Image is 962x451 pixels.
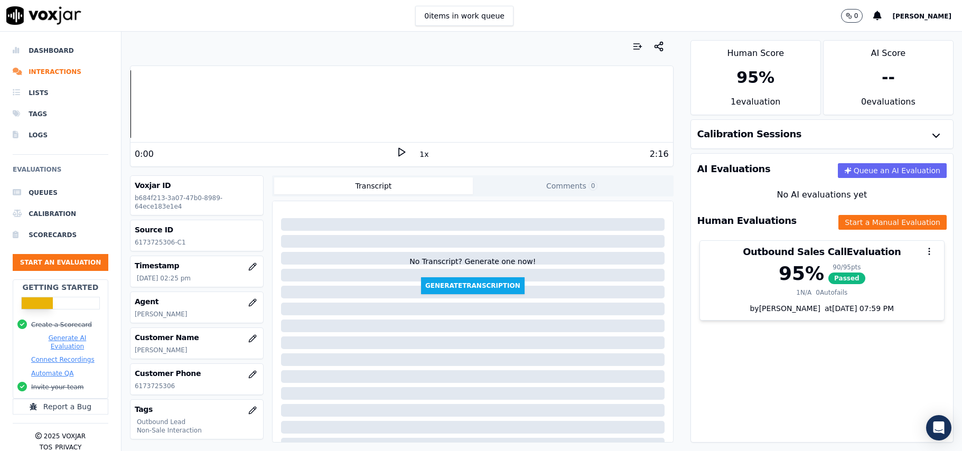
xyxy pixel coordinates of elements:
a: Logs [13,125,108,146]
button: Report a Bug [13,399,108,415]
div: 95 % [736,68,774,87]
a: Queues [13,182,108,203]
span: [PERSON_NAME] [892,13,951,20]
p: 0 [854,12,858,20]
div: Open Intercom Messenger [926,415,951,440]
p: 6173725306-C1 [135,238,259,247]
p: [PERSON_NAME] [135,346,259,354]
h2: Getting Started [22,282,98,293]
h3: Human Evaluations [697,216,797,225]
button: Create a Scorecard [31,321,92,329]
p: 6173725306 [135,382,259,390]
button: Queue an AI Evaluation [838,163,947,178]
button: 1x [417,147,431,162]
p: Non-Sale Interaction [137,426,259,435]
h3: Agent [135,296,259,307]
div: by [PERSON_NAME] [700,303,944,320]
button: Start a Manual Evaluation [838,215,947,230]
h6: Evaluations [13,163,108,182]
div: 0 evaluation s [824,96,953,115]
p: b684f213-3a07-47b0-8989-64ece183e1e4 [135,194,259,211]
div: 1 evaluation [691,96,820,115]
button: Comments [473,177,671,194]
div: Human Score [691,41,820,60]
div: 95 % [779,263,824,284]
p: 2025 Voxjar [44,432,86,440]
div: at [DATE] 07:59 PM [820,303,894,314]
button: 0items in work queue [415,6,513,26]
div: 0 Autofails [816,288,847,297]
h3: Tags [135,404,259,415]
span: Passed [828,273,865,284]
div: 1 N/A [796,288,811,297]
span: 0 [589,181,598,191]
a: Calibration [13,203,108,224]
h3: AI Evaluations [697,164,771,174]
div: AI Score [824,41,953,60]
a: Tags [13,104,108,125]
button: Connect Recordings [31,355,95,364]
a: Dashboard [13,40,108,61]
button: [PERSON_NAME] [892,10,962,22]
a: Scorecards [13,224,108,246]
h3: Customer Name [135,332,259,343]
div: -- [882,68,895,87]
div: 0:00 [135,148,154,161]
h3: Voxjar ID [135,180,259,191]
button: Automate QA [31,369,73,378]
img: voxjar logo [6,6,81,25]
div: No Transcript? Generate one now! [409,256,536,277]
h3: Timestamp [135,260,259,271]
h3: Customer Phone [135,368,259,379]
button: Start an Evaluation [13,254,108,271]
div: 2:16 [650,148,669,161]
button: 0 [841,9,874,23]
a: Interactions [13,61,108,82]
button: Generate AI Evaluation [31,334,104,351]
a: Lists [13,82,108,104]
h3: Calibration Sessions [697,129,802,139]
p: [DATE] 02:25 pm [137,274,259,283]
button: GenerateTranscription [421,277,525,294]
button: Transcript [274,177,473,194]
div: No AI evaluations yet [699,189,945,201]
div: 90 / 95 pts [828,263,865,271]
button: 0 [841,9,863,23]
p: Outbound Lead [137,418,259,426]
button: Invite your team [31,383,83,391]
p: [PERSON_NAME] [135,310,259,318]
h3: Source ID [135,224,259,235]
